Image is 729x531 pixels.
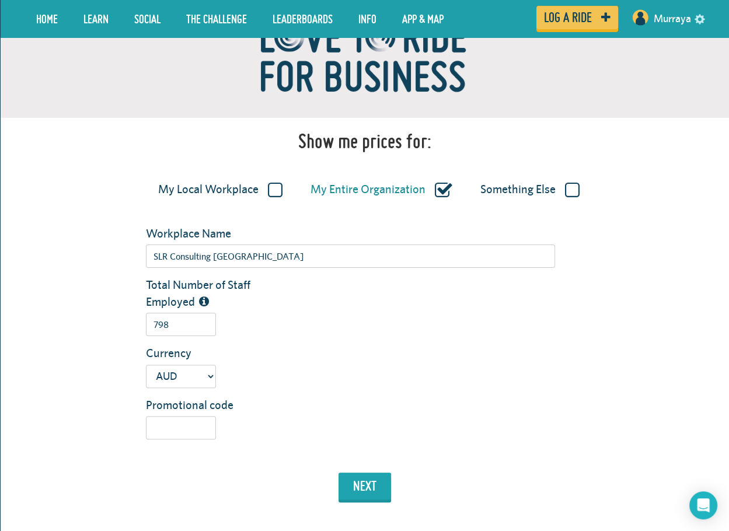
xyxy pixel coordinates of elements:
label: My Local Workplace [158,182,282,197]
a: Leaderboards [264,4,341,33]
a: settings drop down toggle [695,13,705,24]
a: The Challenge [177,4,256,33]
label: Total Number of Staff Employed [137,277,280,310]
label: Promotional code [137,397,280,414]
span: Log a ride [544,12,592,23]
a: Home [27,4,67,33]
a: Murraya [654,5,691,33]
i: The total number of people employed by this organization/workplace, including part time staff. [199,296,209,308]
label: Workplace Name [137,225,280,242]
label: My Entire Organization [311,182,452,197]
label: Something Else [480,182,580,197]
a: Info [350,4,385,33]
a: Social [125,4,169,33]
h1: Show me prices for: [298,130,431,153]
div: Open Intercom Messenger [689,491,717,519]
img: User profile image [631,8,650,27]
a: Log a ride [536,6,618,29]
a: App & Map [393,4,452,33]
button: next [339,473,391,499]
a: LEARN [75,4,117,33]
label: Currency [137,345,280,362]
